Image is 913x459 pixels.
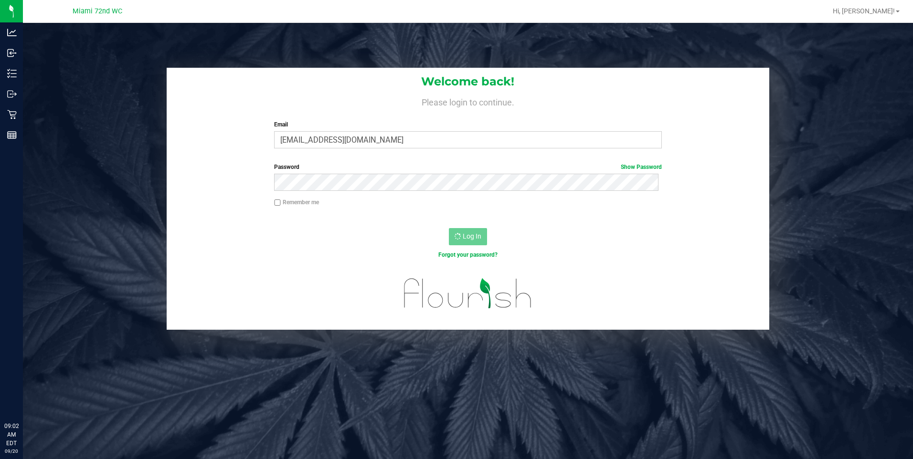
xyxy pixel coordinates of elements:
label: Remember me [274,198,319,207]
inline-svg: Outbound [7,89,17,99]
button: Log In [449,228,487,245]
input: Remember me [274,199,281,206]
img: flourish_logo.svg [393,269,543,318]
label: Email [274,120,662,129]
inline-svg: Retail [7,110,17,119]
p: 09/20 [4,448,19,455]
h4: Please login to continue. [167,95,770,107]
inline-svg: Inventory [7,69,17,78]
inline-svg: Reports [7,130,17,140]
span: Miami 72nd WC [73,7,122,15]
span: Password [274,164,299,170]
inline-svg: Inbound [7,48,17,58]
span: Log In [463,232,481,240]
p: 09:02 AM EDT [4,422,19,448]
h1: Welcome back! [167,75,770,88]
a: Show Password [621,164,662,170]
span: Hi, [PERSON_NAME]! [833,7,895,15]
a: Forgot your password? [438,251,498,258]
inline-svg: Analytics [7,28,17,37]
